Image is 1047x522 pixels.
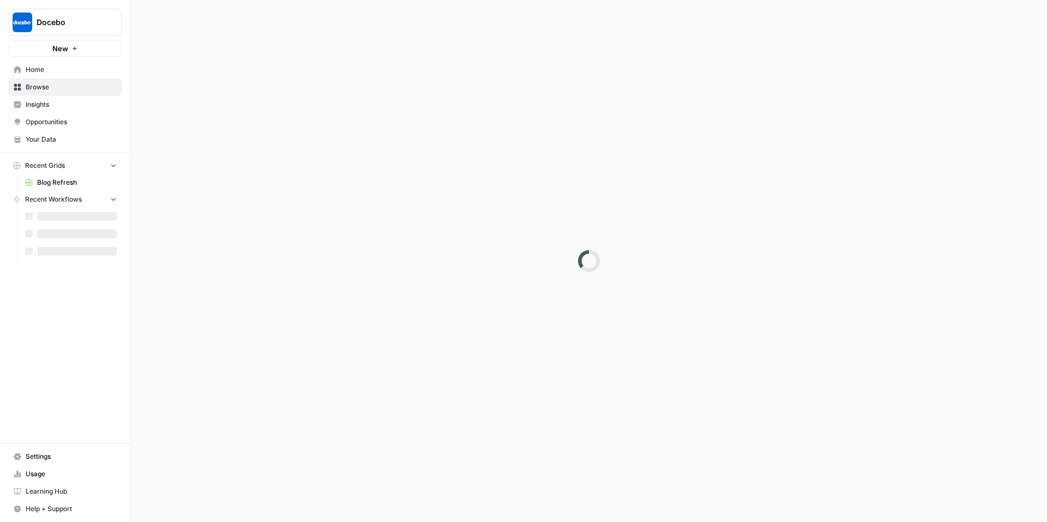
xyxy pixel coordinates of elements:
[9,448,122,465] a: Settings
[25,195,82,204] span: Recent Workflows
[25,161,65,171] span: Recent Grids
[26,82,117,92] span: Browse
[52,43,68,54] span: New
[26,135,117,144] span: Your Data
[37,178,117,187] span: Blog Refresh
[26,65,117,75] span: Home
[20,174,122,191] a: Blog Refresh
[9,113,122,131] a: Opportunities
[9,78,122,96] a: Browse
[9,96,122,113] a: Insights
[9,40,122,57] button: New
[9,465,122,483] a: Usage
[26,487,117,496] span: Learning Hub
[9,9,122,36] button: Workspace: Docebo
[26,469,117,479] span: Usage
[9,61,122,78] a: Home
[9,191,122,208] button: Recent Workflows
[26,504,117,514] span: Help + Support
[9,157,122,174] button: Recent Grids
[9,131,122,148] a: Your Data
[37,17,103,28] span: Docebo
[9,483,122,500] a: Learning Hub
[9,500,122,518] button: Help + Support
[26,100,117,110] span: Insights
[26,117,117,127] span: Opportunities
[13,13,32,32] img: Docebo Logo
[26,452,117,462] span: Settings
